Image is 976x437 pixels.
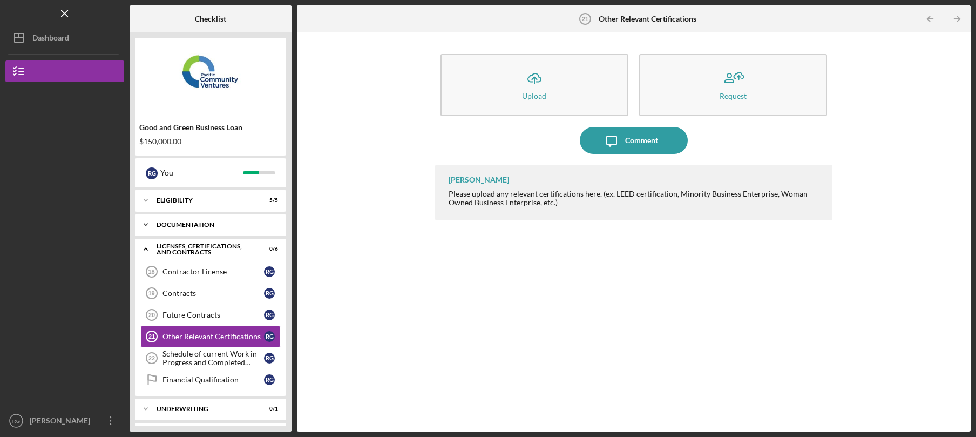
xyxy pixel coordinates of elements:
[162,332,264,341] div: Other Relevant Certifications
[12,418,20,424] text: RG
[140,326,281,347] a: 21Other Relevant CertificationsRG
[146,167,158,179] div: R G
[157,221,273,228] div: Documentation
[140,304,281,326] a: 20Future ContractsRG
[195,15,226,23] b: Checklist
[148,312,155,318] tspan: 20
[162,349,264,367] div: Schedule of current Work in Progress and Completed Contract Schedule
[157,243,251,256] div: Licenses, Certifications, and Contracts
[27,410,97,434] div: [PERSON_NAME]
[160,164,243,182] div: You
[157,197,251,204] div: Eligibility
[599,15,696,23] b: Other Relevant Certifications
[140,283,281,304] a: 19ContractsRG
[264,353,275,364] div: R G
[5,27,124,49] button: Dashboard
[259,246,278,252] div: 0 / 6
[581,16,588,22] tspan: 21
[140,261,281,283] a: 18Contractor LicenseRG
[449,176,509,184] div: [PERSON_NAME]
[5,410,124,432] button: RG[PERSON_NAME]
[140,369,281,391] a: Financial QualificationRG
[449,190,822,207] div: Please upload any relevant certifications here. (ex. LEED certification, Minority Business Enterp...
[259,406,278,412] div: 0 / 1
[162,267,264,276] div: Contractor License
[625,127,658,154] div: Comment
[264,374,275,385] div: R G
[148,355,155,361] tspan: 22
[440,54,628,116] button: Upload
[162,311,264,319] div: Future Contracts
[264,331,275,342] div: R G
[639,54,827,116] button: Request
[32,27,69,51] div: Dashboard
[148,290,154,297] tspan: 19
[148,268,154,275] tspan: 18
[580,127,688,154] button: Comment
[264,266,275,277] div: R G
[259,197,278,204] div: 5 / 5
[148,333,155,340] tspan: 21
[162,375,264,384] div: Financial Qualification
[264,310,275,320] div: R G
[522,92,546,100] div: Upload
[157,406,251,412] div: Underwriting
[135,43,286,108] img: Product logo
[720,92,747,100] div: Request
[264,288,275,299] div: R G
[139,123,282,132] div: Good and Green Business Loan
[139,137,282,146] div: $150,000.00
[162,289,264,298] div: Contracts
[140,347,281,369] a: 22Schedule of current Work in Progress and Completed Contract ScheduleRG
